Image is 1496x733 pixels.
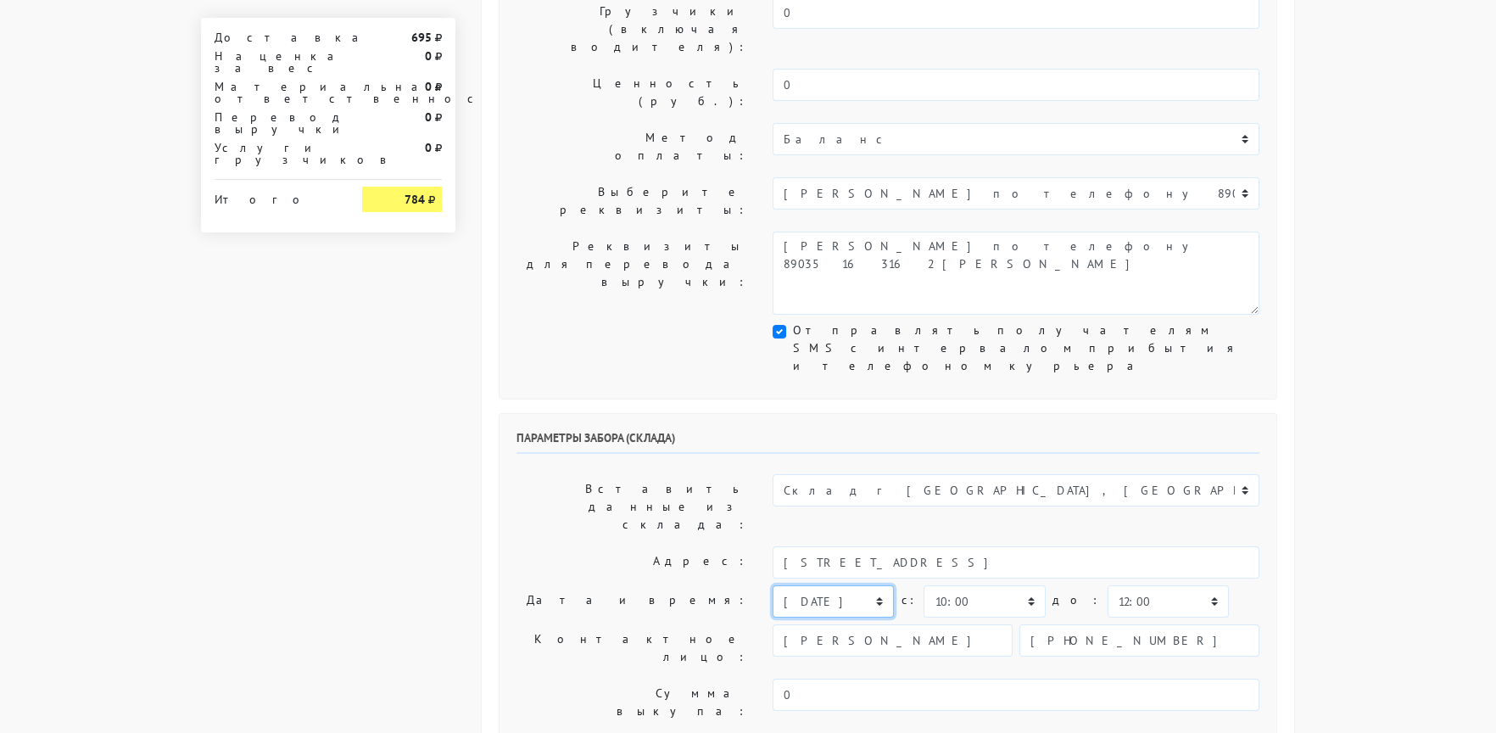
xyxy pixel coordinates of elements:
div: Перевод выручки [202,111,349,135]
strong: 0 [425,48,432,64]
label: Сумма выкупа: [504,679,760,726]
strong: 0 [425,109,432,125]
input: Телефон [1019,624,1259,657]
label: Метод оплаты: [504,123,760,171]
div: Наценка за вес [202,50,349,74]
label: Вставить данные из склада: [504,474,760,540]
strong: 0 [425,79,432,94]
textarea: [PERSON_NAME] по телефону 89035163162 [PERSON_NAME] [773,232,1259,315]
div: Итого [215,187,337,205]
label: Адрес: [504,546,760,579]
label: Контактное лицо: [504,624,760,672]
label: Дата и время: [504,585,760,618]
label: Выберите реквизиты: [504,177,760,225]
strong: 695 [411,30,432,45]
label: до: [1052,585,1101,615]
strong: 0 [425,140,432,155]
input: Имя [773,624,1013,657]
label: Ценность (руб.): [504,69,760,116]
div: Доставка [202,31,349,43]
strong: 784 [405,192,425,207]
div: Материальная ответственность [202,81,349,104]
h6: Параметры забора (склада) [516,431,1259,454]
div: Услуги грузчиков [202,142,349,165]
label: Реквизиты для перевода выручки: [504,232,760,315]
label: Отправлять получателям SMS с интервалом прибытия и телефоном курьера [793,322,1259,375]
label: c: [901,585,917,615]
